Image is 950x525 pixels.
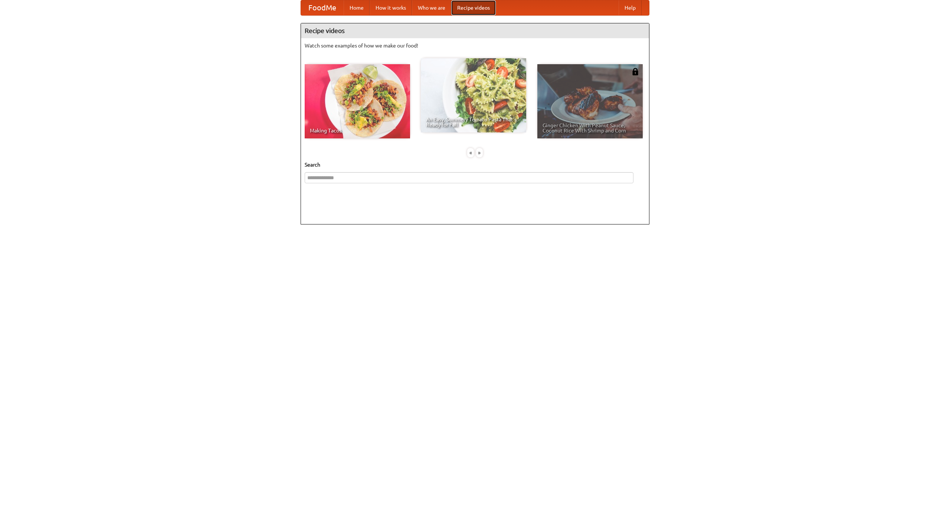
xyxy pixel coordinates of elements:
a: Making Tacos [305,64,410,138]
a: Who we are [412,0,451,15]
h5: Search [305,161,645,168]
a: FoodMe [301,0,344,15]
span: Making Tacos [310,128,405,133]
div: « [467,148,474,157]
p: Watch some examples of how we make our food! [305,42,645,49]
div: » [476,148,483,157]
a: Help [619,0,642,15]
span: An Easy, Summery Tomato Pasta That's Ready for Fall [426,117,521,127]
a: Home [344,0,370,15]
a: Recipe videos [451,0,496,15]
img: 483408.png [632,68,639,75]
a: How it works [370,0,412,15]
a: An Easy, Summery Tomato Pasta That's Ready for Fall [421,58,526,132]
h4: Recipe videos [301,23,649,38]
